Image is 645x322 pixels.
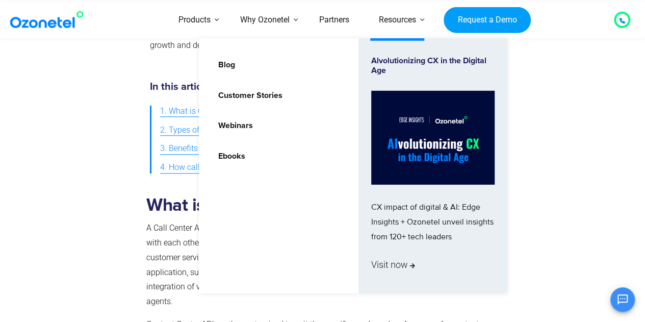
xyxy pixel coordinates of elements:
b: What is Call Center API? [146,196,337,214]
button: Open chat [610,287,635,312]
a: Products [164,2,225,38]
a: 3. Benefits of Contact Center APIs [160,139,280,158]
span: 3. Benefits of Contact Center APIs [160,141,280,156]
span: 1. What is Call Center API? [160,104,254,119]
span: A Call Center API is a software interface that allows two or more applications to communicate wit... [146,223,486,306]
a: Partners [304,2,364,38]
a: Ebooks [212,147,247,165]
h5: In this article, we will explore: [150,82,492,92]
a: 1. What is Call Center API? [160,102,254,121]
img: Alvolutionizing.jpg [371,91,495,185]
a: 2. Types of Call Center APIs [160,121,259,140]
a: Webinars [212,117,254,135]
a: Request a Demo [444,7,531,33]
a: 4. How call center software APIs enhance the customer experience [160,158,397,177]
span: 2. Types of Call Center APIs [160,123,259,138]
a: Resources [364,2,431,38]
a: Blog [212,56,237,74]
a: Alvolutionizing CX in the Digital AgeCX impact of digital & AI: Edge Insights + Ozonetel unveil i... [371,56,495,276]
a: Why Ozonetel [225,2,304,38]
span: Visit now [371,257,415,273]
span: 4. How call center software APIs enhance the customer experience [160,160,397,175]
a: Customer Stories [212,86,284,104]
